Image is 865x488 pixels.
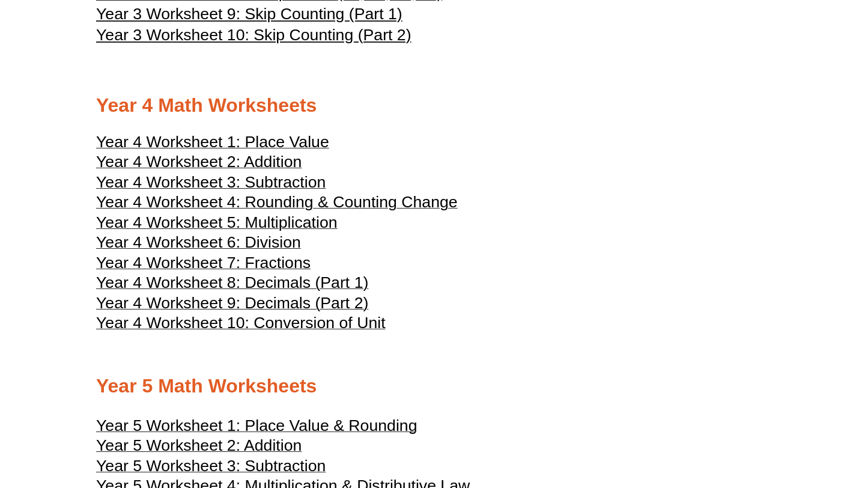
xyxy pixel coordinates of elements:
a: Year 4 Worksheet 1: Place Value [96,138,329,150]
a: Year 4 Worksheet 10: Conversion of Unit [96,319,386,331]
span: Year 4 Worksheet 8: Decimals (Part 1) [96,273,368,291]
span: Year 4 Worksheet 3: Subtraction [96,173,326,191]
a: Year 5 Worksheet 3: Subtraction [96,462,326,474]
a: Year 3 Worksheet 9: Skip Counting (Part 1) [96,4,402,25]
span: Year 4 Worksheet 7: Fractions [96,254,311,272]
a: Year 3 Worksheet 10: Skip Counting (Part 2) [96,25,411,46]
span: Year 5 Worksheet 1: Place Value & Rounding [96,416,417,435]
a: Year 5 Worksheet 2: Addition [96,442,302,454]
a: Year 4 Worksheet 2: Addition [96,158,302,170]
span: Year 5 Worksheet 2: Addition [96,436,302,454]
span: Year 4 Worksheet 4: Rounding & Counting Change [96,193,458,211]
a: Year 4 Worksheet 9: Decimals (Part 2) [96,299,368,311]
a: Year 4 Worksheet 6: Division [96,239,301,251]
span: Year 4 Worksheet 1: Place Value [96,133,329,151]
iframe: Chat Widget [659,352,865,488]
span: Year 4 Worksheet 6: Division [96,233,301,251]
a: Year 4 Worksheet 8: Decimals (Part 1) [96,279,368,291]
span: Year 4 Worksheet 10: Conversion of Unit [96,314,386,332]
a: Year 4 Worksheet 5: Multiplication [96,219,338,231]
a: Year 4 Worksheet 3: Subtraction [96,178,326,191]
span: Year 3 Worksheet 10: Skip Counting (Part 2) [96,26,411,44]
span: Year 4 Worksheet 9: Decimals (Part 2) [96,294,368,312]
span: Year 5 Worksheet 3: Subtraction [96,457,326,475]
span: Year 3 Worksheet 9: Skip Counting (Part 1) [96,5,402,23]
span: Year 4 Worksheet 5: Multiplication [96,213,338,231]
h2: Year 4 Math Worksheets [96,93,769,118]
a: Year 5 Worksheet 1: Place Value & Rounding [96,422,417,434]
span: Year 4 Worksheet 2: Addition [96,153,302,171]
a: Year 4 Worksheet 7: Fractions [96,259,311,271]
a: Year 4 Worksheet 4: Rounding & Counting Change [96,198,458,210]
h2: Year 5 Math Worksheets [96,374,769,399]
